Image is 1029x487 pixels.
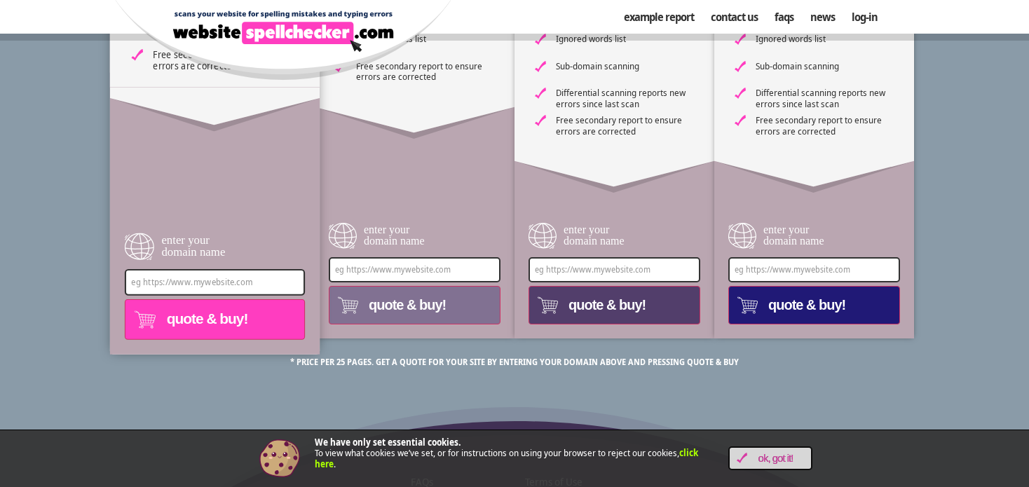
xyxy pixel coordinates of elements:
[125,269,305,296] input: eg https://www.mywebsite.com
[529,221,700,250] label: enter your domain name
[843,4,886,30] a: Log-in
[329,257,500,282] input: eg https://www.mywebsite.com
[756,88,894,109] span: Differential scanning reports new errors since last scan
[702,4,766,30] a: Contact us
[115,356,914,369] p: * Price per 25 pages. Get a quote for your site by entering your domain above and pressing quote ...
[529,257,700,282] input: eg https://www.mywebsite.com
[329,221,500,250] label: enter your domain name
[529,286,700,324] button: quote & buy!
[728,286,900,324] button: quote & buy!
[329,286,500,324] button: quote & buy!
[615,4,702,30] a: Example Report
[756,115,894,137] span: Free secondary report to ensure errors are corrected
[766,4,802,30] a: FAQs
[728,221,900,250] label: enter your domain name
[728,257,900,282] input: eg https://www.mywebsite.com
[356,61,495,83] span: Free secondary report to ensure errors are corrected
[556,88,695,109] span: Differential scanning reports new errors since last scan
[756,34,894,45] span: Ignored words list
[756,61,894,72] span: Sub-domain scanning
[747,453,804,465] span: OK, Got it!
[556,34,695,45] span: Ignored words list
[362,294,446,315] span: quote & buy!
[159,308,247,330] span: quote & buy!
[556,61,695,72] span: Sub-domain scanning
[556,115,695,137] span: Free secondary report to ensure errors are corrected
[315,436,461,448] strong: We have only set essential cookies.
[761,294,845,315] span: quote & buy!
[561,294,646,315] span: quote & buy!
[315,437,707,470] p: To view what cookies we’ve set, or for instructions on using your browser to reject our cookies, .
[259,437,301,479] img: Cookie
[125,231,305,262] label: enter your domain name
[315,446,698,470] a: click here
[802,4,843,30] a: News
[728,446,812,470] a: OK, Got it!
[125,299,305,340] button: quote & buy!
